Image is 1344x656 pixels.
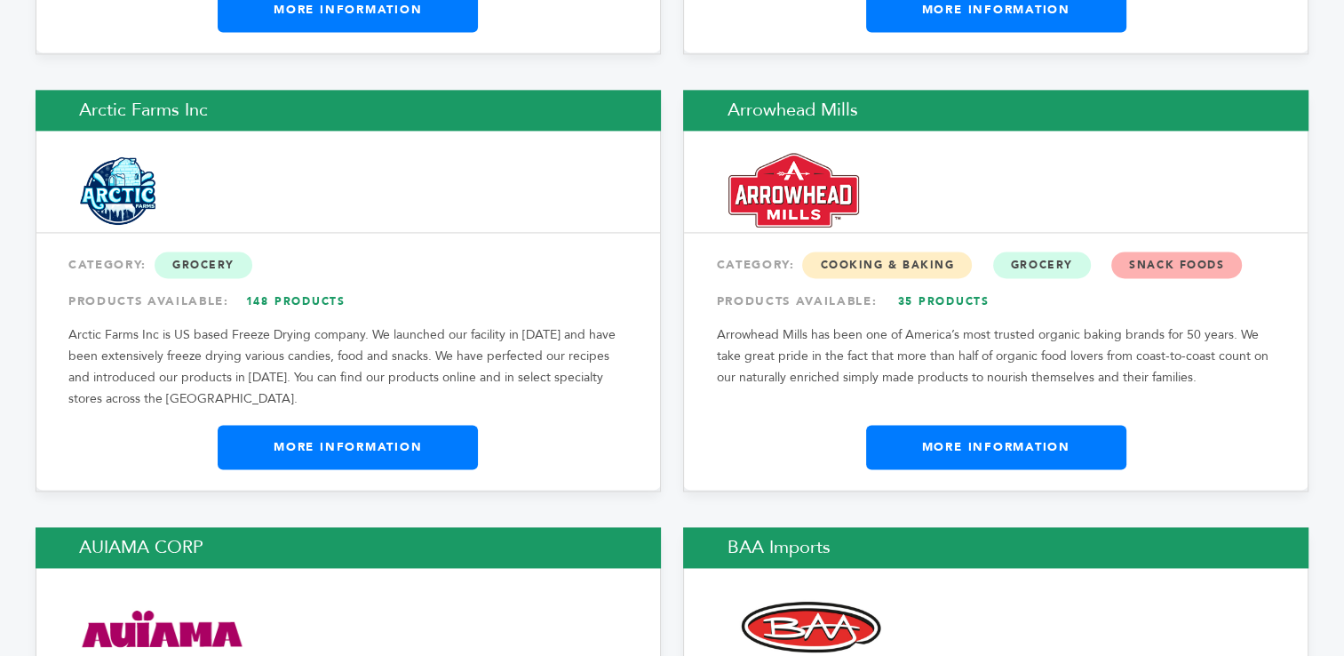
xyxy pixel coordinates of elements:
[716,324,1276,388] p: Arrowhead Mills has been one of America’s most trusted organic baking brands for 50 years. We tak...
[68,324,628,410] p: Arctic Farms Inc is US based Freeze Drying company. We launched our facility in [DATE] and have b...
[36,90,661,131] h2: Arctic Farms Inc
[728,153,860,228] img: Arrowhead Mills
[80,153,155,228] img: Arctic Farms Inc
[993,252,1091,278] span: Grocery
[802,252,972,278] span: Cooking & Baking
[716,285,1276,317] div: PRODUCTS AVAILABLE:
[683,527,1308,568] h2: BAA Imports
[234,285,358,317] a: 148 Products
[1111,252,1242,278] span: Snack Foods
[866,425,1126,469] a: More Information
[36,527,661,568] h2: AUIAMA CORP
[155,252,252,278] span: Grocery
[68,249,628,281] div: CATEGORY:
[218,425,478,469] a: More Information
[683,90,1308,131] h2: Arrowhead Mills
[881,285,1006,317] a: 35 Products
[716,249,1276,281] div: CATEGORY:
[68,285,628,317] div: PRODUCTS AVAILABLE:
